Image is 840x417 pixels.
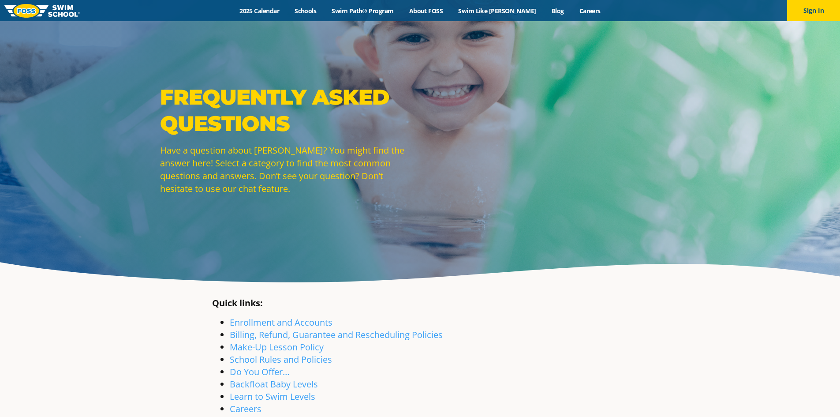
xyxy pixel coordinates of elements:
a: Swim Path® Program [324,7,401,15]
p: Frequently Asked Questions [160,84,416,137]
a: School Rules and Policies [230,353,332,365]
strong: Quick links: [212,297,263,309]
a: About FOSS [401,7,451,15]
a: Careers [230,403,261,415]
a: Enrollment and Accounts [230,316,332,328]
a: Swim Like [PERSON_NAME] [451,7,544,15]
img: FOSS Swim School Logo [4,4,80,18]
a: 2025 Calendar [232,7,287,15]
a: Make-Up Lesson Policy [230,341,324,353]
a: Learn to Swim Levels [230,391,315,402]
a: Schools [287,7,324,15]
a: Do You Offer… [230,366,290,378]
a: Careers [571,7,608,15]
a: Backfloat Baby Levels [230,378,318,390]
a: Billing, Refund, Guarantee and Rescheduling Policies [230,329,443,341]
p: Have a question about [PERSON_NAME]? You might find the answer here! Select a category to find th... [160,144,416,195]
a: Blog [544,7,571,15]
